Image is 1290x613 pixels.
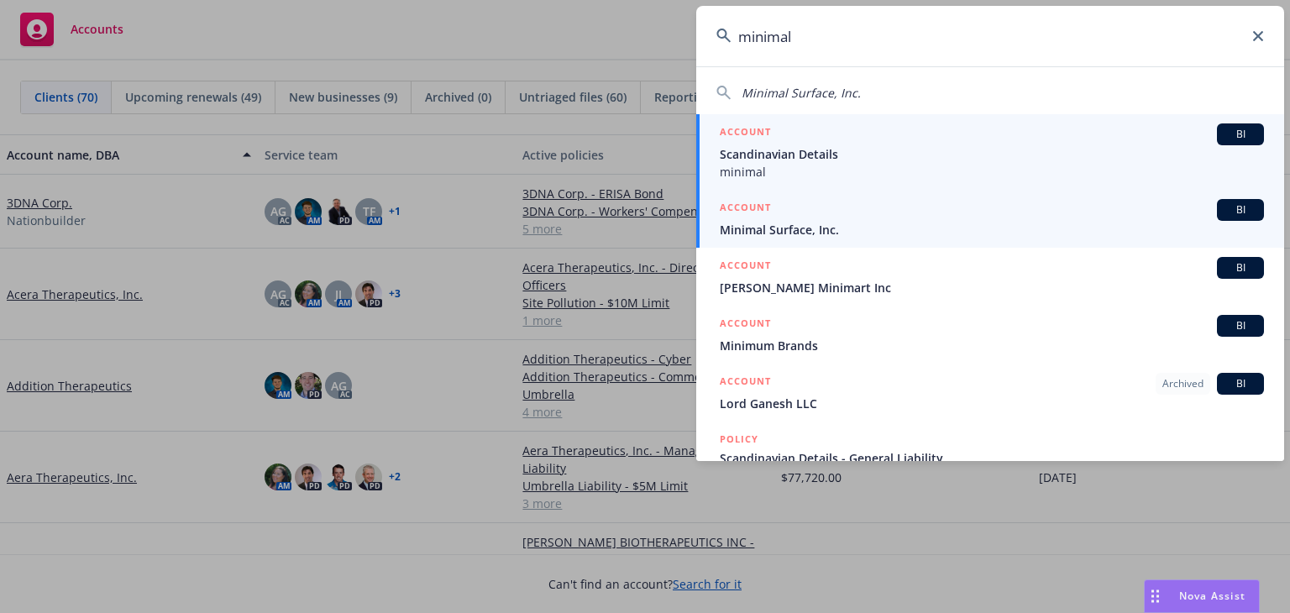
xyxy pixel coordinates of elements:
[720,449,1264,467] span: Scandinavian Details - General Liability
[1144,579,1260,613] button: Nova Assist
[696,422,1284,494] a: POLICYScandinavian Details - General Liability
[1179,589,1245,603] span: Nova Assist
[720,199,771,219] h5: ACCOUNT
[720,163,1264,181] span: minimal
[720,145,1264,163] span: Scandinavian Details
[720,257,771,277] h5: ACCOUNT
[720,315,771,335] h5: ACCOUNT
[1224,376,1257,391] span: BI
[696,114,1284,190] a: ACCOUNTBIScandinavian Detailsminimal
[720,373,771,393] h5: ACCOUNT
[742,85,861,101] span: Minimal Surface, Inc.
[720,431,758,448] h5: POLICY
[1224,202,1257,217] span: BI
[696,306,1284,364] a: ACCOUNTBIMinimum Brands
[696,248,1284,306] a: ACCOUNTBI[PERSON_NAME] Minimart Inc
[696,364,1284,422] a: ACCOUNTArchivedBILord Ganesh LLC
[720,221,1264,238] span: Minimal Surface, Inc.
[720,337,1264,354] span: Minimum Brands
[720,123,771,144] h5: ACCOUNT
[1224,318,1257,333] span: BI
[1224,260,1257,275] span: BI
[720,279,1264,296] span: [PERSON_NAME] Minimart Inc
[1162,376,1203,391] span: Archived
[696,190,1284,248] a: ACCOUNTBIMinimal Surface, Inc.
[720,395,1264,412] span: Lord Ganesh LLC
[1224,127,1257,142] span: BI
[1145,580,1166,612] div: Drag to move
[696,6,1284,66] input: Search...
